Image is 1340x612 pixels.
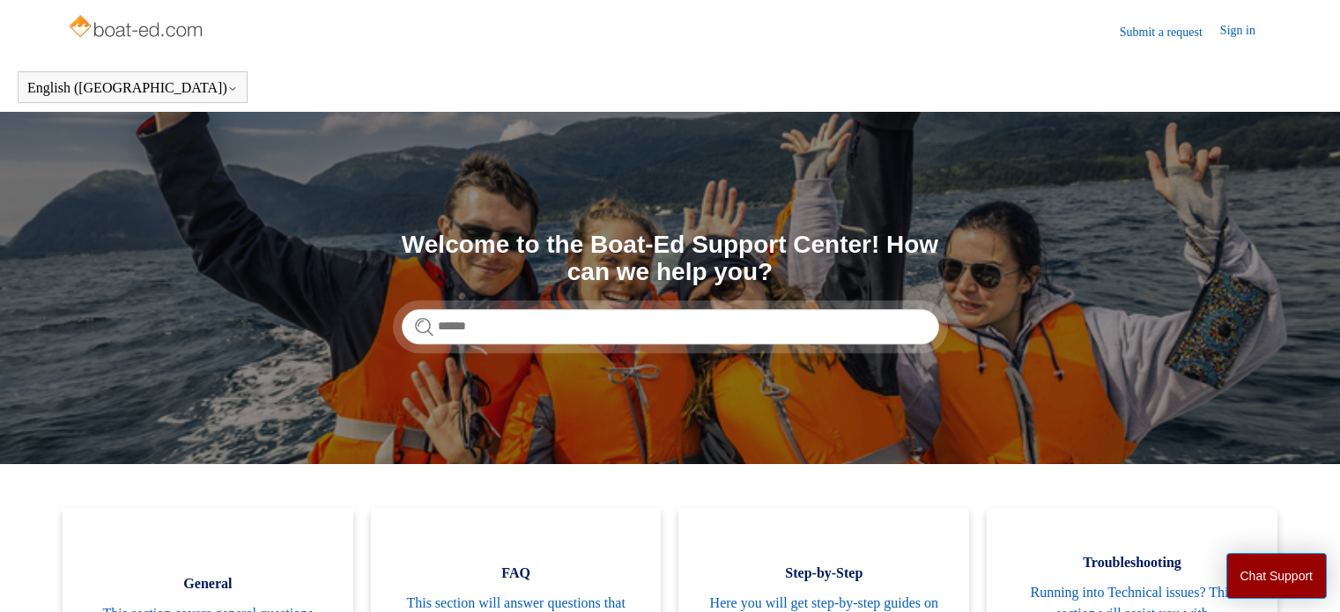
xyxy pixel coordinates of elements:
button: Chat Support [1226,553,1328,599]
a: Sign in [1220,21,1273,42]
input: Search [402,309,939,344]
span: FAQ [397,563,635,584]
img: Boat-Ed Help Center home page [67,11,207,46]
span: General [89,573,327,594]
a: Submit a request [1120,23,1220,41]
h1: Welcome to the Boat-Ed Support Center! How can we help you? [402,232,939,286]
span: Troubleshooting [1013,552,1251,573]
span: Step-by-Step [705,563,943,584]
button: English ([GEOGRAPHIC_DATA]) [27,80,238,96]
